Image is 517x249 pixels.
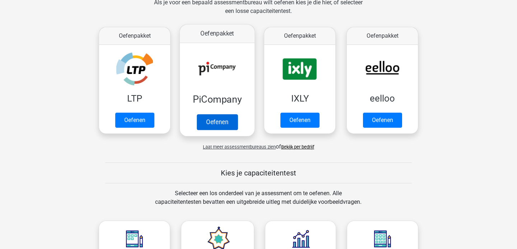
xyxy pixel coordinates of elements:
div: of [93,137,424,151]
h5: Kies je capaciteitentest [105,169,412,177]
a: Oefenen [363,113,402,128]
a: Oefenen [197,114,238,130]
div: Selecteer een los onderdeel van je assessment om te oefenen. Alle capaciteitentesten bevatten een... [148,189,368,215]
a: Oefenen [115,113,154,128]
a: Bekijk per bedrijf [281,144,314,150]
a: Oefenen [280,113,320,128]
span: Laat meer assessmentbureaus zien [203,144,276,150]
